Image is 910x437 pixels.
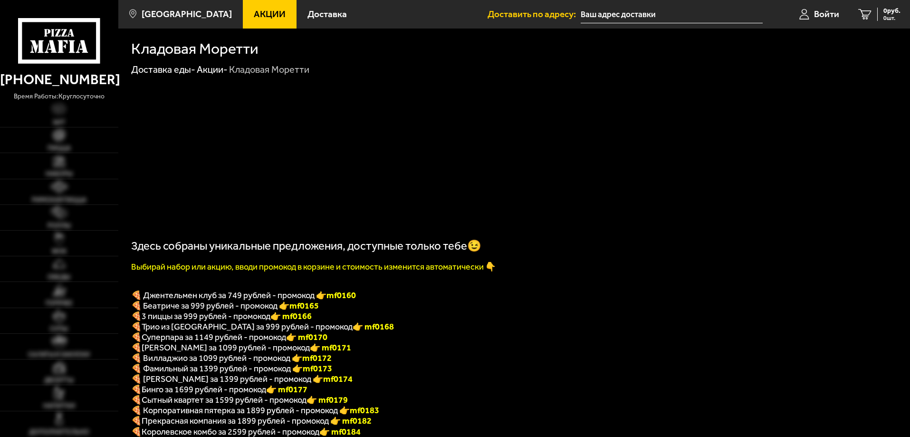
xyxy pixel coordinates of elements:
span: Напитки [43,403,75,409]
span: 0 руб. [883,8,900,14]
span: Королевское комбо за 2599 рублей - промокод [142,427,319,437]
a: Доставка еды- [131,64,195,75]
font: 👉 mf0168 [353,321,394,332]
font: 🍕 [131,332,142,342]
font: 👉 mf0184 [319,427,361,437]
font: 🍕 [131,416,142,426]
span: 🍕 Вилладжио за 1099 рублей - промокод 👉 [131,353,332,363]
span: проспект Космонавтов, 102к1 [581,6,763,23]
span: Супы [50,326,68,332]
span: [PERSON_NAME] за 1099 рублей - промокод [142,342,310,353]
font: 👉 mf0182 [330,416,372,426]
b: mf0183 [350,405,379,416]
b: mf0174 [323,374,353,384]
span: [GEOGRAPHIC_DATA] [142,10,232,19]
span: 3 пиццы за 999 рублей - промокод [142,311,270,321]
b: 👉 mf0177 [266,384,307,395]
div: Кладовая Моретти [229,64,309,76]
input: Ваш адрес доставки [581,6,763,23]
span: 🍕 Корпоративная пятерка за 1899 рублей - промокод 👉 [131,405,379,416]
span: Войти [814,10,839,19]
span: Доставить по адресу: [488,10,581,19]
h1: Кладовая Моретти [131,41,259,57]
b: 🍕 [131,384,142,395]
span: Пицца [48,145,71,152]
span: 🍕 Фамильный за 1399 рублей - промокод 👉 [131,363,332,374]
span: Дополнительно [29,429,89,436]
span: 🍕 Беатриче за 999 рублей - промокод 👉 [131,301,319,311]
b: mf0173 [303,363,332,374]
span: WOK [52,248,67,255]
font: 🍕 [131,311,142,321]
a: Акции- [197,64,228,75]
span: Здесь собраны уникальные предложения, доступные только тебе😉 [131,239,481,252]
span: 0 шт. [883,15,900,21]
span: Сытный квартет за 1599 рублей - промокод [142,395,307,405]
b: mf0165 [289,301,319,311]
span: Наборы [46,171,73,177]
font: 👉 mf0170 [286,332,327,342]
font: Выбирай набор или акцию, вводи промокод в корзине и стоимость изменится автоматически 👇 [131,262,496,272]
font: 👉 mf0166 [270,311,312,321]
b: mf0172 [302,353,332,363]
span: Салаты и закуски [28,351,90,358]
span: Роллы [48,223,71,229]
span: Хит [53,119,66,126]
b: 🍕 [131,342,142,353]
span: Римская пицца [32,197,86,204]
b: 👉 mf0179 [307,395,348,405]
span: 🍕 Джентельмен клуб за 749 рублей - промокод 👉 [131,290,356,301]
b: 🍕 [131,395,142,405]
span: Суперпара за 1149 рублей - промокод [142,332,286,342]
b: 👉 mf0171 [310,342,351,353]
span: Доставка [307,10,347,19]
font: 🍕 [131,427,142,437]
span: Трио из [GEOGRAPHIC_DATA] за 999 рублей - промокод [142,321,353,332]
b: mf0160 [326,290,356,301]
span: Бинго за 1699 рублей - промокод [142,384,266,395]
span: Горячее [46,300,73,307]
font: 🍕 [131,321,142,332]
span: Прекрасная компания за 1899 рублей - промокод [142,416,330,426]
span: 🍕 [PERSON_NAME] за 1399 рублей - промокод 👉 [131,374,353,384]
span: Десерты [44,377,74,384]
span: Акции [254,10,286,19]
span: Обеды [48,274,70,281]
